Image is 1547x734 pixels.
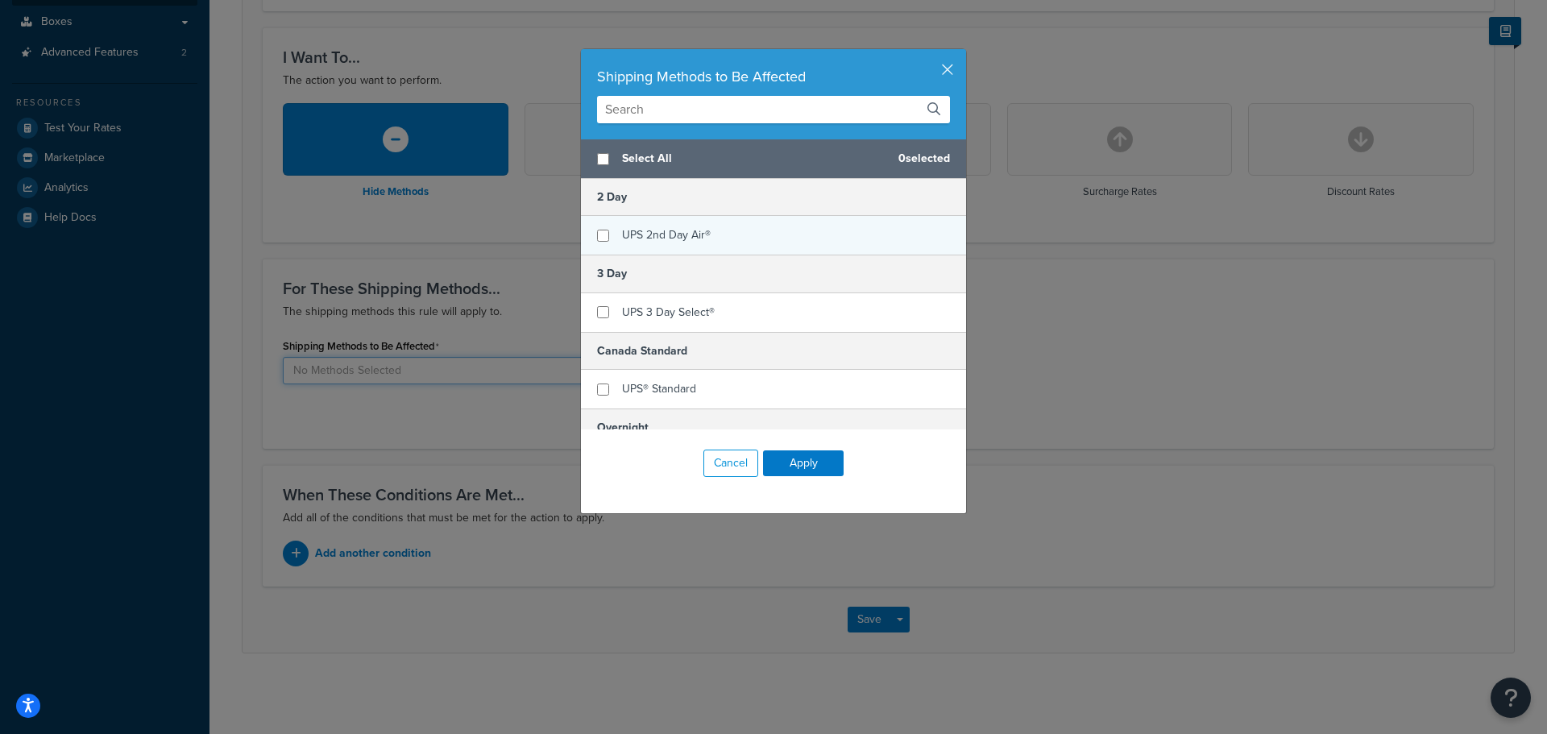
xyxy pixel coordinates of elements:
button: Apply [763,450,844,476]
h5: Overnight [581,408,966,446]
h5: 2 Day [581,179,966,216]
div: 0 selected [581,139,966,179]
h5: 3 Day [581,255,966,292]
input: Search [597,96,950,123]
span: UPS 2nd Day Air® [622,226,711,243]
div: Shipping Methods to Be Affected [597,65,950,88]
span: Select All [622,147,885,170]
span: UPS® Standard [622,380,696,397]
button: Cancel [703,450,758,477]
span: UPS 3 Day Select® [622,304,715,321]
h5: Canada Standard [581,332,966,370]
